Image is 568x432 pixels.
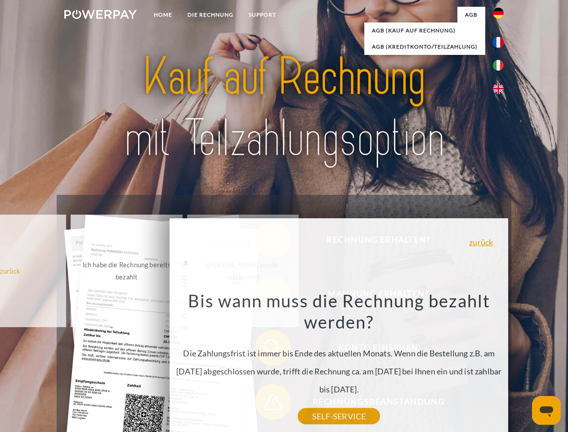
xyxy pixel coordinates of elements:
img: en [493,83,504,94]
img: fr [493,37,504,48]
img: title-powerpay_de.svg [86,43,482,172]
h3: Bis wann muss die Rechnung bezahlt werden? [175,290,503,333]
img: logo-powerpay-white.svg [64,10,137,19]
a: zurück [469,238,493,246]
a: SUPPORT [241,7,284,23]
img: de [493,8,504,18]
a: agb [457,7,485,23]
iframe: Schaltfläche zum Öffnen des Messaging-Fensters [532,396,561,425]
div: Ich habe die Rechnung bereits bezahlt [76,259,177,283]
img: it [493,60,504,71]
a: AGB (Kauf auf Rechnung) [364,22,485,39]
a: SELF-SERVICE [298,408,380,424]
a: AGB (Kreditkonto/Teilzahlung) [364,39,485,55]
div: Die Zahlungsfrist ist immer bis Ende des aktuellen Monats. Wenn die Bestellung z.B. am [DATE] abg... [175,290,503,416]
a: Home [146,7,180,23]
a: DIE RECHNUNG [180,7,241,23]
